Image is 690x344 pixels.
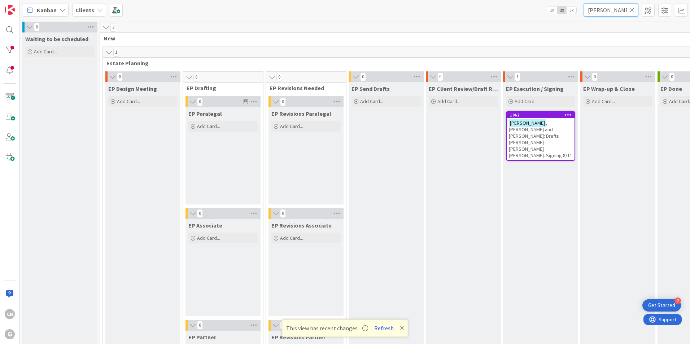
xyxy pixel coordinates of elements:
[280,97,286,106] span: 0
[515,98,538,105] span: Add Card...
[506,85,564,92] span: EP Execution / Signing
[437,98,460,105] span: Add Card...
[669,72,675,81] span: 0
[509,119,546,127] mark: [PERSON_NAME]
[510,113,575,118] div: 1962
[193,73,199,81] span: 0
[197,209,203,218] span: 0
[567,6,576,14] span: 3x
[110,23,116,32] span: 2
[280,123,303,129] span: Add Card...
[280,235,303,241] span: Add Card...
[113,48,119,57] span: 1
[271,334,326,341] span: EP Revisions Partner
[506,111,575,161] a: 1962[PERSON_NAME], [PERSON_NAME] and [PERSON_NAME]: Drafts [PERSON_NAME] [PERSON_NAME] [PERSON_NA...
[557,6,567,14] span: 2x
[507,112,575,160] div: 1962[PERSON_NAME], [PERSON_NAME] and [PERSON_NAME]: Drafts [PERSON_NAME] [PERSON_NAME] [PERSON_NA...
[280,321,286,330] span: 0
[188,222,222,229] span: EP Associate
[197,97,203,106] span: 0
[15,1,33,10] span: Support
[34,48,57,55] span: Add Card...
[5,309,15,319] div: CN
[280,209,286,218] span: 0
[286,324,368,332] span: This view has recent changes.
[660,85,682,92] span: EP Done
[188,334,216,341] span: EP Partner
[584,4,638,17] input: Quick Filter...
[5,329,15,339] div: G
[37,6,57,14] span: Kanban
[108,85,157,92] span: EP Design Meeting
[271,222,332,229] span: EP Revisions Associate
[437,72,443,81] span: 0
[360,98,383,105] span: Add Card...
[75,6,94,14] b: Clients
[592,98,615,105] span: Add Card...
[276,73,282,81] span: 0
[197,321,203,330] span: 0
[351,85,390,92] span: EP Send Drafts
[648,302,675,309] div: Get Started
[674,297,681,304] div: 2
[117,72,123,81] span: 0
[515,72,520,81] span: 1
[197,235,220,241] span: Add Card...
[429,85,498,92] span: EP Client Review/Draft Review Meeting
[5,5,15,15] img: Visit kanbanzone.com
[360,72,366,81] span: 0
[547,6,557,14] span: 1x
[507,112,575,118] div: 1962
[372,323,396,333] button: Refresh
[271,110,331,117] span: EP Revisions Paralegal
[34,23,40,31] span: 0
[188,110,222,117] span: EP Paralegal
[583,85,635,92] span: EP Wrap-up & Close
[642,299,681,312] div: Open Get Started checklist, remaining modules: 2
[270,84,337,92] span: EP Revisions Needed
[187,84,254,92] span: EP Drafting
[117,98,140,105] span: Add Card...
[592,72,598,81] span: 0
[509,120,572,159] span: , [PERSON_NAME] and [PERSON_NAME]: Drafts [PERSON_NAME] [PERSON_NAME] [PERSON_NAME]: Signing 8/11
[197,123,220,129] span: Add Card...
[25,35,88,43] span: Waiting to be scheduled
